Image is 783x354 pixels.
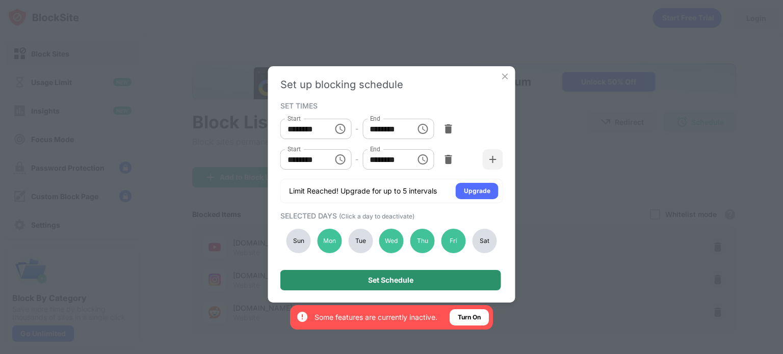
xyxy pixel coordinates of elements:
[330,119,350,139] button: Choose time, selected time is 1:00 AM
[286,229,311,253] div: Sun
[370,145,380,153] label: End
[441,229,466,253] div: Fri
[412,149,433,170] button: Choose time, selected time is 7:00 PM
[315,312,437,322] div: Some features are currently inactive.
[412,119,433,139] button: Choose time, selected time is 8:00 AM
[355,123,358,134] div: -
[339,212,414,220] span: (Click a day to deactivate)
[379,229,404,253] div: Wed
[370,114,380,123] label: End
[289,186,437,196] div: Limit Reached! Upgrade for up to 5 intervals
[500,71,510,81] img: x-button.svg
[348,229,373,253] div: Tue
[458,312,481,322] div: Turn On
[368,276,413,284] div: Set Schedule
[464,186,490,196] div: Upgrade
[288,114,301,123] label: Start
[280,211,501,220] div: SELECTED DAYS
[355,154,358,165] div: -
[472,229,497,253] div: Sat
[280,101,501,110] div: SET TIMES
[280,78,503,91] div: Set up blocking schedule
[317,229,342,253] div: Mon
[296,311,308,323] img: error-circle-white.svg
[410,229,435,253] div: Thu
[288,145,301,153] label: Start
[330,149,350,170] button: Choose time, selected time is 10:00 AM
